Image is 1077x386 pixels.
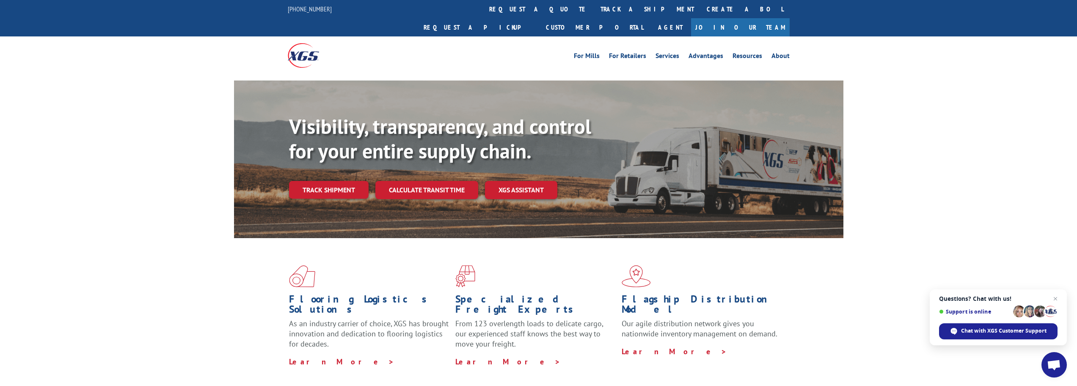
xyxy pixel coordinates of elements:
a: Customer Portal [540,18,650,36]
a: Advantages [689,53,723,62]
a: XGS ASSISTANT [485,181,557,199]
img: xgs-icon-flagship-distribution-model-red [622,265,651,287]
a: Learn More > [455,357,561,367]
a: Calculate transit time [375,181,478,199]
a: For Retailers [609,53,646,62]
p: From 123 overlength loads to delicate cargo, our experienced staff knows the best way to move you... [455,319,615,356]
span: Our agile distribution network gives you nationwide inventory management on demand. [622,319,777,339]
img: xgs-icon-focused-on-flooring-red [455,265,475,287]
span: As an industry carrier of choice, XGS has brought innovation and dedication to flooring logistics... [289,319,449,349]
h1: Specialized Freight Experts [455,294,615,319]
span: Support is online [939,308,1010,315]
a: Resources [733,53,762,62]
span: Chat with XGS Customer Support [961,327,1047,335]
h1: Flooring Logistics Solutions [289,294,449,319]
a: Open chat [1041,352,1067,378]
a: For Mills [574,53,600,62]
b: Visibility, transparency, and control for your entire supply chain. [289,113,591,164]
h1: Flagship Distribution Model [622,294,782,319]
a: Learn More > [289,357,394,367]
a: Request a pickup [417,18,540,36]
a: Services [656,53,679,62]
a: Learn More > [622,347,727,356]
a: Join Our Team [691,18,790,36]
a: Agent [650,18,691,36]
a: Track shipment [289,181,369,199]
span: Questions? Chat with us! [939,295,1058,302]
a: About [771,53,790,62]
span: Chat with XGS Customer Support [939,323,1058,339]
img: xgs-icon-total-supply-chain-intelligence-red [289,265,315,287]
a: [PHONE_NUMBER] [288,5,332,13]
